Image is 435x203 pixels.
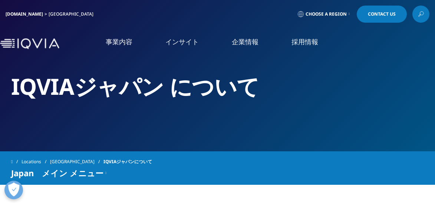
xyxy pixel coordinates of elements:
a: Locations [22,155,50,168]
a: [GEOGRAPHIC_DATA] [50,155,103,168]
span: Choose a Region [306,11,347,17]
a: 採用情報 [291,37,318,46]
a: 事業内容 [106,37,132,46]
a: [DOMAIN_NAME] [6,11,43,17]
a: インサイト [165,37,199,46]
a: 企業情報 [232,37,258,46]
div: [GEOGRAPHIC_DATA] [49,11,96,17]
span: Japan メイン メニュー [11,168,103,177]
span: IQVIAジャパンについて [103,155,152,168]
nav: Primary [62,26,435,61]
span: Contact Us [368,12,396,16]
a: Contact Us [357,6,407,23]
button: 優先設定センターを開く [4,181,23,199]
h2: IQVIAジャパン について [11,72,424,100]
